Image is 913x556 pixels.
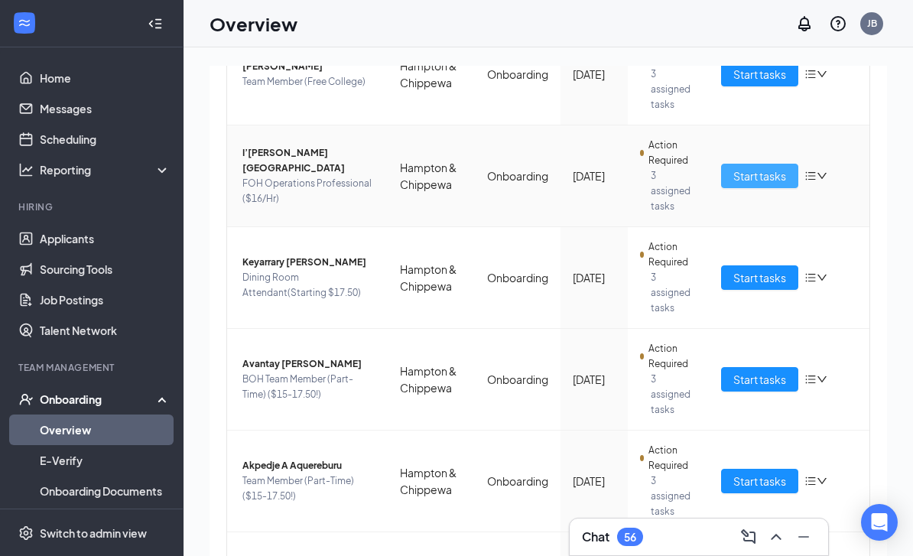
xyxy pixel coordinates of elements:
[817,69,827,80] span: down
[651,67,697,112] span: 3 assigned tasks
[573,371,616,388] div: [DATE]
[242,356,375,372] span: Avantay [PERSON_NAME]
[475,125,560,227] td: Onboarding
[40,392,158,407] div: Onboarding
[242,74,375,89] span: Team Member (Free College)
[40,63,171,93] a: Home
[767,528,785,546] svg: ChevronUp
[733,473,786,489] span: Start tasks
[817,171,827,181] span: down
[721,265,798,290] button: Start tasks
[242,59,375,74] span: [PERSON_NAME]
[733,66,786,83] span: Start tasks
[242,372,375,402] span: BOH Team Member (Part-Time) ($15-17.50!)
[242,176,375,206] span: FOH Operations Professional ($16/Hr)
[739,528,758,546] svg: ComposeMessage
[573,473,616,489] div: [DATE]
[651,473,697,519] span: 3 assigned tasks
[651,372,697,418] span: 3 assigned tasks
[804,373,817,385] span: bars
[804,271,817,284] span: bars
[648,138,697,168] span: Action Required
[475,329,560,431] td: Onboarding
[210,11,297,37] h1: Overview
[40,124,171,154] a: Scheduling
[40,285,171,315] a: Job Postings
[861,504,898,541] div: Open Intercom Messenger
[582,528,609,545] h3: Chat
[40,162,171,177] div: Reporting
[40,506,171,537] a: Activity log
[17,15,32,31] svg: WorkstreamLogo
[624,531,636,544] div: 56
[733,167,786,184] span: Start tasks
[804,170,817,182] span: bars
[18,525,34,541] svg: Settings
[18,200,167,213] div: Hiring
[475,431,560,532] td: Onboarding
[18,162,34,177] svg: Analysis
[733,371,786,388] span: Start tasks
[18,361,167,374] div: Team Management
[40,315,171,346] a: Talent Network
[721,164,798,188] button: Start tasks
[40,93,171,124] a: Messages
[721,367,798,392] button: Start tasks
[573,167,616,184] div: [DATE]
[40,415,171,445] a: Overview
[242,255,375,270] span: Keyarrary [PERSON_NAME]
[651,168,697,214] span: 3 assigned tasks
[794,528,813,546] svg: Minimize
[736,525,761,549] button: ComposeMessage
[817,272,827,283] span: down
[721,62,798,86] button: Start tasks
[242,458,375,473] span: Akpedje A Aquereburu
[651,270,697,316] span: 3 assigned tasks
[18,392,34,407] svg: UserCheck
[40,525,147,541] div: Switch to admin view
[721,469,798,493] button: Start tasks
[867,17,877,30] div: JB
[148,16,163,31] svg: Collapse
[791,525,816,549] button: Minimize
[388,431,475,532] td: Hampton & Chippewa
[804,475,817,487] span: bars
[475,24,560,125] td: Onboarding
[648,443,697,473] span: Action Required
[475,227,560,329] td: Onboarding
[388,24,475,125] td: Hampton & Chippewa
[242,270,375,301] span: Dining Room Attendant(Starting $17.50)
[40,445,171,476] a: E-Verify
[40,476,171,506] a: Onboarding Documents
[733,269,786,286] span: Start tasks
[242,145,375,176] span: I’[PERSON_NAME][GEOGRAPHIC_DATA]
[795,15,814,33] svg: Notifications
[817,374,827,385] span: down
[388,227,475,329] td: Hampton & Chippewa
[40,223,171,254] a: Applicants
[40,254,171,285] a: Sourcing Tools
[804,68,817,80] span: bars
[764,525,788,549] button: ChevronUp
[829,15,847,33] svg: QuestionInfo
[573,269,616,286] div: [DATE]
[388,125,475,227] td: Hampton & Chippewa
[388,329,475,431] td: Hampton & Chippewa
[648,341,697,372] span: Action Required
[648,239,697,270] span: Action Required
[573,66,616,83] div: [DATE]
[817,476,827,486] span: down
[242,473,375,504] span: Team Member (Part-Time)($15-17.50!)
